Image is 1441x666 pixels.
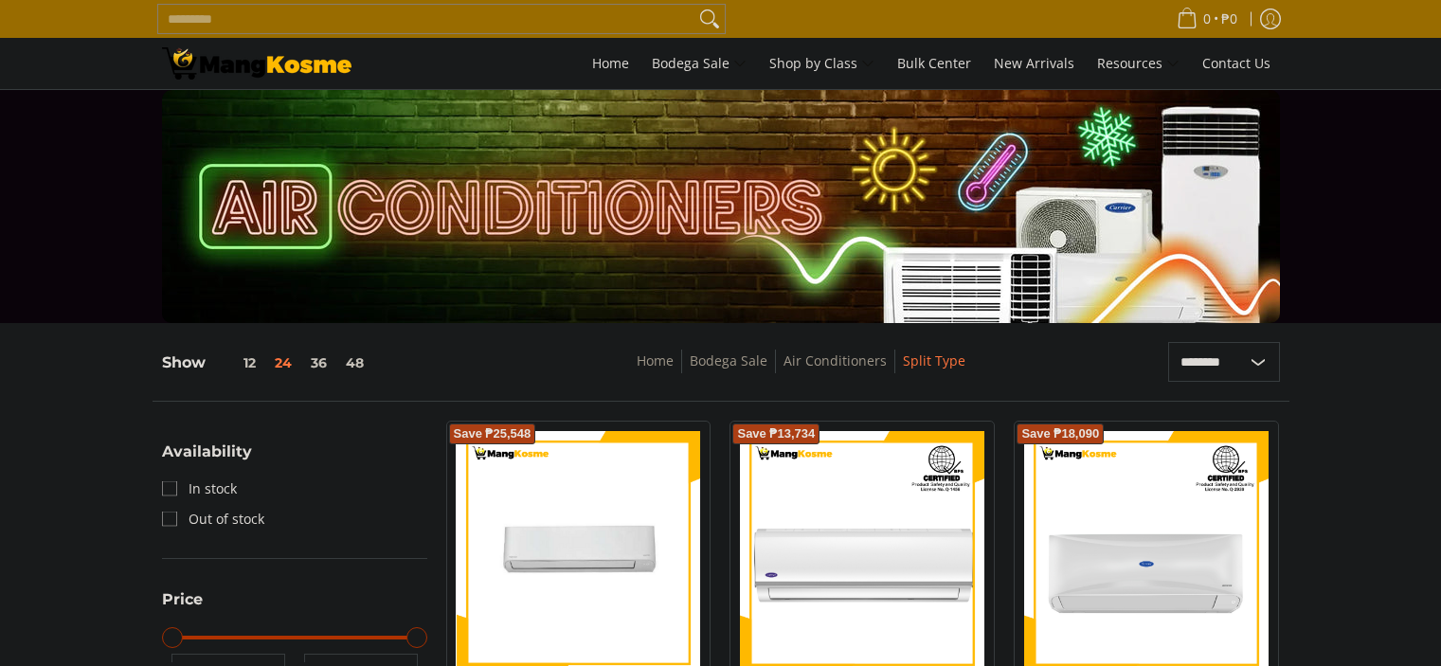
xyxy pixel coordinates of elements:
[984,38,1084,89] a: New Arrivals
[162,474,237,504] a: In stock
[903,350,965,373] span: Split Type
[642,38,756,89] a: Bodega Sale
[1097,52,1180,76] span: Resources
[370,38,1280,89] nav: Main Menu
[504,350,1098,392] nav: Breadcrumbs
[652,52,747,76] span: Bodega Sale
[162,444,252,474] summary: Open
[784,351,887,369] a: Air Conditioners
[265,355,301,370] button: 24
[769,52,874,76] span: Shop by Class
[1202,54,1270,72] span: Contact Us
[1088,38,1189,89] a: Resources
[162,504,264,534] a: Out of stock
[336,355,373,370] button: 48
[690,351,767,369] a: Bodega Sale
[162,592,203,607] span: Price
[897,54,971,72] span: Bulk Center
[760,38,884,89] a: Shop by Class
[301,355,336,370] button: 36
[1171,9,1243,29] span: •
[454,428,531,440] span: Save ₱25,548
[162,592,203,621] summary: Open
[1200,12,1214,26] span: 0
[162,444,252,459] span: Availability
[583,38,639,89] a: Home
[694,5,725,33] button: Search
[206,355,265,370] button: 12
[1218,12,1240,26] span: ₱0
[994,54,1074,72] span: New Arrivals
[1021,428,1099,440] span: Save ₱18,090
[592,54,629,72] span: Home
[1193,38,1280,89] a: Contact Us
[162,353,373,372] h5: Show
[737,428,815,440] span: Save ₱13,734
[637,351,674,369] a: Home
[888,38,981,89] a: Bulk Center
[162,47,351,80] img: Bodega Sale Aircon l Mang Kosme: Home Appliances Warehouse Sale Split Type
